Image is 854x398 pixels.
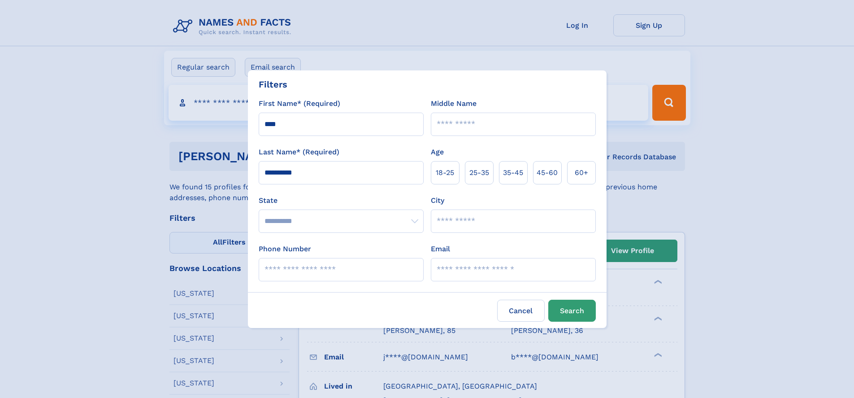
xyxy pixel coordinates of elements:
[436,167,454,178] span: 18‑25
[259,98,340,109] label: First Name* (Required)
[431,244,450,254] label: Email
[469,167,489,178] span: 25‑35
[497,300,545,322] label: Cancel
[431,195,444,206] label: City
[259,195,424,206] label: State
[259,244,311,254] label: Phone Number
[259,78,287,91] div: Filters
[259,147,339,157] label: Last Name* (Required)
[575,167,588,178] span: 60+
[548,300,596,322] button: Search
[431,98,477,109] label: Middle Name
[537,167,558,178] span: 45‑60
[503,167,523,178] span: 35‑45
[431,147,444,157] label: Age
